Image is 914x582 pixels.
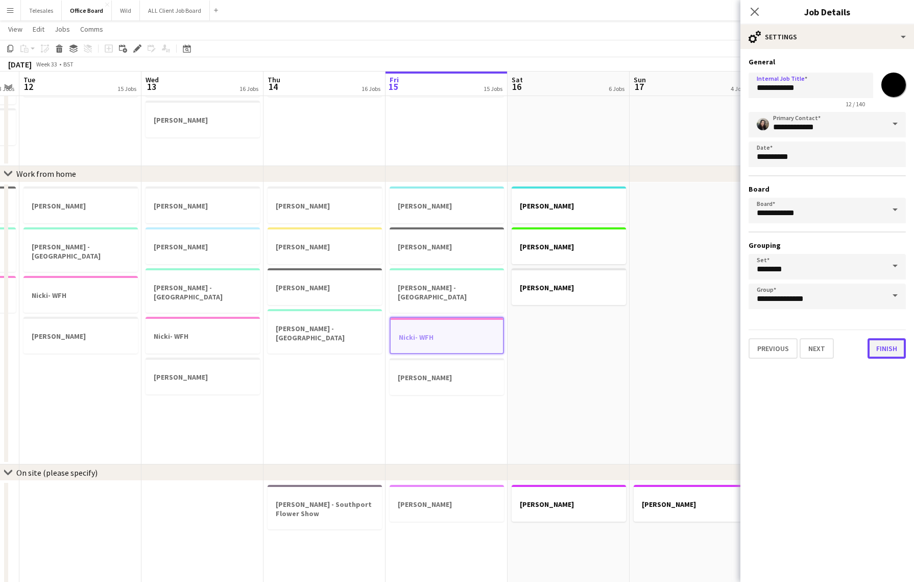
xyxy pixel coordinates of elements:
h3: [PERSON_NAME] [512,500,626,509]
span: 16 [510,81,523,92]
app-job-card: [PERSON_NAME] [512,485,626,522]
button: Finish [868,338,906,359]
h3: [PERSON_NAME] [390,500,504,509]
span: 12 [22,81,35,92]
app-job-card: [PERSON_NAME] [146,358,260,394]
div: 16 Jobs [362,85,380,92]
div: [PERSON_NAME] [512,227,626,264]
a: Edit [29,22,49,36]
h3: [PERSON_NAME] - Southport Flower Show [268,500,382,518]
h3: [PERSON_NAME] [268,242,382,251]
h3: [PERSON_NAME] [512,201,626,211]
div: 6 Jobs [609,85,624,92]
div: 15 Jobs [484,85,502,92]
h3: [PERSON_NAME] [512,283,626,292]
span: 12 / 140 [837,100,873,108]
span: Wed [146,75,159,84]
div: 15 Jobs [117,85,136,92]
div: [PERSON_NAME] [146,227,260,264]
app-job-card: Nicki- WFH [146,317,260,354]
h3: [PERSON_NAME] - [GEOGRAPHIC_DATA] [23,242,138,261]
div: 4 Jobs [731,85,747,92]
app-job-card: [PERSON_NAME] - Southport Flower Show [268,485,382,529]
h3: [PERSON_NAME] [268,283,382,292]
span: Sun [634,75,646,84]
div: [DATE] [8,59,32,69]
h3: Board [749,184,906,194]
span: Sat [512,75,523,84]
app-job-card: [PERSON_NAME] [268,268,382,305]
h3: [PERSON_NAME] [390,242,504,251]
h3: [PERSON_NAME] [146,373,260,382]
h3: [PERSON_NAME] [634,500,748,509]
app-job-card: [PERSON_NAME] [390,187,504,223]
app-job-card: [PERSON_NAME] [146,187,260,223]
button: Previous [749,338,798,359]
app-job-card: Nicki- WFH [390,317,504,354]
app-job-card: [PERSON_NAME] [23,187,138,223]
app-job-card: [PERSON_NAME] - [GEOGRAPHIC_DATA] [23,227,138,272]
h3: [PERSON_NAME] [23,332,138,341]
span: Thu [268,75,280,84]
button: Telesales [21,1,62,20]
app-job-card: [PERSON_NAME] - [GEOGRAPHIC_DATA] [268,309,382,354]
app-job-card: Nicki- WFH [23,276,138,313]
h3: [PERSON_NAME] - [GEOGRAPHIC_DATA] [390,283,504,301]
h3: [PERSON_NAME] - [GEOGRAPHIC_DATA] [146,283,260,301]
span: Fri [390,75,399,84]
app-job-card: [PERSON_NAME] [634,485,748,522]
div: Settings [740,25,914,49]
div: Work from home [16,169,76,179]
h3: Nicki- WFH [23,291,138,300]
h3: [PERSON_NAME] [268,201,382,211]
app-job-card: [PERSON_NAME] [390,358,504,395]
h3: [PERSON_NAME] - [GEOGRAPHIC_DATA] [268,324,382,342]
span: 13 [144,81,159,92]
h3: [PERSON_NAME] [146,242,260,251]
div: [PERSON_NAME] [146,101,260,137]
span: Comms [80,25,103,34]
h3: Nicki- WFH [146,332,260,341]
span: Jobs [55,25,70,34]
h3: [PERSON_NAME] [512,242,626,251]
h3: [PERSON_NAME] [146,201,260,211]
app-job-card: [PERSON_NAME] [268,227,382,264]
span: 17 [632,81,646,92]
h3: [PERSON_NAME] [23,201,138,211]
app-job-card: [PERSON_NAME] - [GEOGRAPHIC_DATA] [390,268,504,313]
a: Jobs [51,22,74,36]
span: 14 [266,81,280,92]
h3: [PERSON_NAME] [146,115,260,125]
button: ALL Client Job Board [140,1,210,20]
span: 15 [388,81,399,92]
h3: General [749,57,906,66]
h3: Nicki- WFH [391,333,503,342]
app-job-card: [PERSON_NAME] [512,268,626,305]
app-job-card: [PERSON_NAME] [512,187,626,223]
div: [PERSON_NAME] [390,485,504,522]
app-job-card: [PERSON_NAME] - [GEOGRAPHIC_DATA] [146,268,260,313]
app-job-card: [PERSON_NAME] [390,227,504,264]
app-job-card: [PERSON_NAME] [268,187,382,223]
span: View [8,25,22,34]
button: Office Board [62,1,112,20]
